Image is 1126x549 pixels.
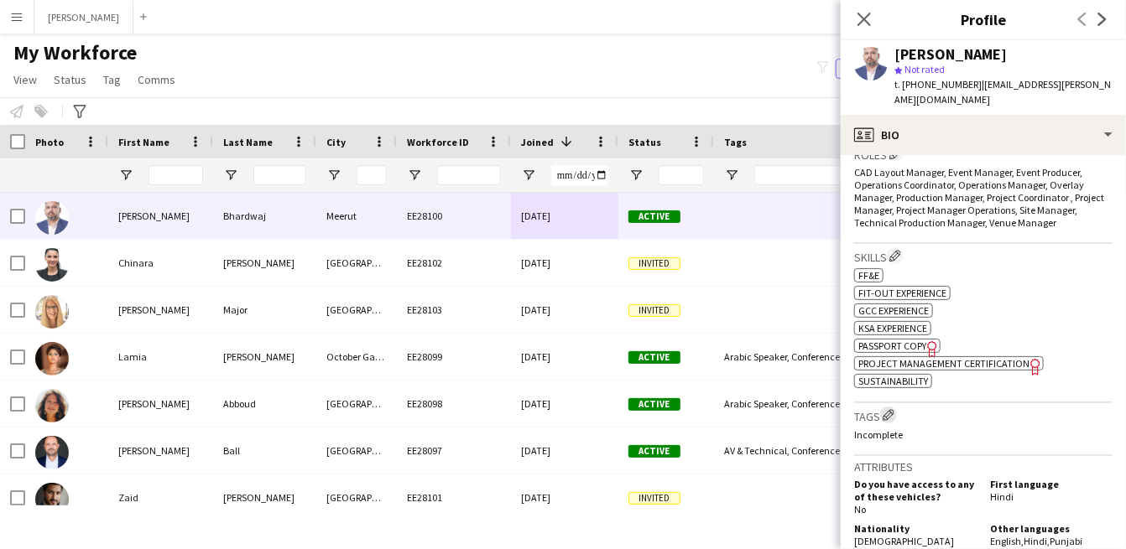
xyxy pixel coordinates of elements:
[35,136,64,148] span: Photo
[990,490,1014,503] span: Hindi
[858,304,929,317] span: GCC Experience
[854,459,1113,474] h3: Attributes
[990,478,1113,490] h5: First language
[854,503,866,515] span: No
[521,136,554,148] span: Joined
[628,445,680,458] span: Active
[437,165,501,185] input: Workforce ID Filter Input
[854,522,977,535] h5: Nationality
[836,59,920,79] button: Everyone5,797
[511,193,618,239] div: [DATE]
[35,483,69,516] img: Zaid Jahangir
[858,269,879,282] span: FF&E
[35,436,69,469] img: Tom Ball
[894,78,982,91] span: t. [PHONE_NUMBER]
[397,381,511,427] div: EE28098
[904,63,945,75] span: Not rated
[714,334,883,380] div: Arabic Speaker, Conferences, Ceremonies & Exhibitions, Hospitality & Guest Relations, Live Shows ...
[34,1,133,34] button: [PERSON_NAME]
[213,381,316,427] div: Abboud
[108,381,213,427] div: [PERSON_NAME]
[13,72,37,87] span: View
[628,398,680,411] span: Active
[628,168,644,183] button: Open Filter Menu
[13,40,137,65] span: My Workforce
[47,69,93,91] a: Status
[754,165,873,185] input: Tags Filter Input
[854,478,977,503] h5: Do you have access to any of these vehicles?
[511,334,618,380] div: [DATE]
[35,342,69,375] img: Lamia Salman
[108,287,213,333] div: [PERSON_NAME]
[138,72,175,87] span: Comms
[894,78,1111,106] span: | [EMAIL_ADDRESS][PERSON_NAME][DOMAIN_NAME]
[7,69,44,91] a: View
[316,381,397,427] div: [GEOGRAPHIC_DATA]
[858,287,946,299] span: Fit-out Experience
[1050,535,1082,547] span: Punjabi
[118,136,169,148] span: First Name
[628,304,680,317] span: Invited
[858,375,928,387] span: Sustainability
[213,334,316,380] div: [PERSON_NAME]
[397,240,511,286] div: EE28102
[70,101,90,122] app-action-btn: Advanced filters
[1024,535,1050,547] span: Hindi ,
[858,322,927,334] span: KSA Experience
[659,165,704,185] input: Status Filter Input
[316,193,397,239] div: Meerut
[397,474,511,521] div: EE28101
[131,69,182,91] a: Comms
[316,334,397,380] div: October Gardens
[103,72,121,87] span: Tag
[990,535,1024,547] span: English ,
[108,427,213,474] div: [PERSON_NAME]
[714,381,883,427] div: Arabic Speaker, Conferences, Ceremonies & Exhibitions, Creative Design & Content, Director, Live ...
[854,166,1104,229] span: CAD Layout Manager, Event Manager, Event Producer, Operations Coordinator, Operations Manager, Ov...
[841,115,1126,155] div: Bio
[316,287,397,333] div: [GEOGRAPHIC_DATA]
[714,427,883,474] div: AV & Technical, Conferences, Ceremonies & Exhibitions, Health & Safety, Live Shows & Festivals, M...
[511,427,618,474] div: [DATE]
[628,351,680,364] span: Active
[35,389,69,422] img: Nadine Abboud
[316,474,397,521] div: [GEOGRAPHIC_DATA]
[96,69,128,91] a: Tag
[511,381,618,427] div: [DATE]
[397,193,511,239] div: EE28100
[894,47,1007,62] div: [PERSON_NAME]
[628,257,680,270] span: Invited
[118,168,133,183] button: Open Filter Menu
[628,492,680,505] span: Invited
[854,247,1113,265] h3: Skills
[990,522,1113,535] h5: Other languages
[108,240,213,286] div: Chinara
[397,334,511,380] div: EE28099
[407,136,469,148] span: Workforce ID
[149,165,203,185] input: First Name Filter Input
[854,535,954,547] span: [DEMOGRAPHIC_DATA]
[511,474,618,521] div: [DATE]
[35,201,69,235] img: Avneesh Bhardwaj
[316,240,397,286] div: [GEOGRAPHIC_DATA]
[108,474,213,521] div: Zaid
[521,168,536,183] button: Open Filter Menu
[858,339,926,352] span: Passport copy
[854,407,1113,424] h3: Tags
[213,287,316,333] div: Major
[223,168,238,183] button: Open Filter Menu
[628,136,661,148] span: Status
[316,427,397,474] div: [GEOGRAPHIC_DATA]
[108,193,213,239] div: [PERSON_NAME]
[108,334,213,380] div: Lamia
[213,240,316,286] div: [PERSON_NAME]
[511,287,618,333] div: [DATE]
[397,427,511,474] div: EE28097
[253,165,306,185] input: Last Name Filter Input
[213,427,316,474] div: Ball
[35,248,69,282] img: Chinara Suleymanova
[54,72,86,87] span: Status
[854,428,1113,441] p: Incomplete
[841,8,1126,30] h3: Profile
[213,474,316,521] div: [PERSON_NAME]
